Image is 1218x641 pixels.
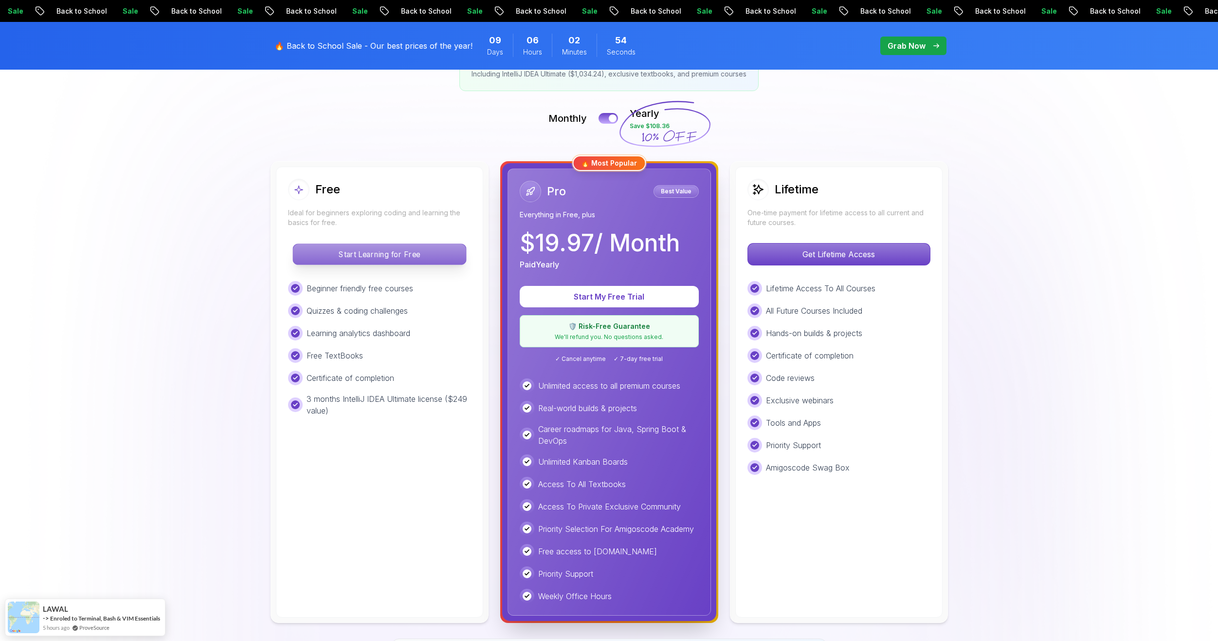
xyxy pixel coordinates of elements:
[538,501,681,512] p: Access To Private Exclusive Community
[46,6,112,16] p: Back to School
[766,462,850,473] p: Amigoscode Swag Box
[735,6,801,16] p: Back to School
[43,614,49,622] span: ->
[747,243,930,265] button: Get Lifetime Access
[307,283,413,294] p: Beginner friendly free courses
[161,6,227,16] p: Back to School
[766,439,821,451] p: Priority Support
[766,327,862,339] p: Hands-on builds & projects
[307,327,410,339] p: Learning analytics dashboard
[538,546,657,557] p: Free access to [DOMAIN_NAME]
[50,615,160,622] a: Enroled to Terminal, Bash & VIM Essentials
[538,380,680,392] p: Unlimited access to all premium courses
[390,6,456,16] p: Back to School
[686,6,717,16] p: Sale
[916,6,947,16] p: Sale
[79,623,109,632] a: ProveSource
[523,47,542,57] span: Hours
[548,112,587,125] p: Monthly
[520,210,699,220] p: Everything in Free, plus
[1145,6,1177,16] p: Sale
[315,182,340,197] h2: Free
[43,623,70,632] span: 5 hours ago
[520,259,559,270] p: Paid Yearly
[292,244,466,265] button: Start Learning for Free
[562,47,587,57] span: Minutes
[766,417,821,429] p: Tools and Apps
[766,372,815,384] p: Code reviews
[1031,6,1062,16] p: Sale
[538,590,612,602] p: Weekly Office Hours
[571,6,602,16] p: Sale
[766,305,862,317] p: All Future Courses Included
[888,40,926,52] p: Grab Now
[1079,6,1145,16] p: Back to School
[43,605,68,613] span: LAWAL
[526,321,692,331] p: 🛡️ Risk-Free Guarantee
[307,393,471,416] p: 3 months IntelliJ IDEA Ultimate license ($249 value)
[775,182,818,197] h2: Lifetime
[288,249,471,259] a: Start Learning for Free
[520,286,699,307] button: Start My Free Trial
[472,69,746,79] p: Including IntelliJ IDEA Ultimate ($1,034.24), exclusive textbooks, and premium courses
[620,6,686,16] p: Back to School
[547,184,566,199] h2: Pro
[227,6,258,16] p: Sale
[538,478,626,490] p: Access To All Textbooks
[274,40,473,52] p: 🔥 Back to School Sale - Our best prices of the year!
[748,244,930,265] p: Get Lifetime Access
[307,305,408,317] p: Quizzes & coding challenges
[288,208,471,227] p: Ideal for beginners exploring coding and learning the basics for free.
[655,187,697,196] p: Best Value
[568,34,580,47] span: 2 Minutes
[275,6,342,16] p: Back to School
[538,456,628,468] p: Unlimited Kanban Boards
[538,568,593,580] p: Priority Support
[538,523,694,535] p: Priority Selection For Amigoscode Academy
[487,47,503,57] span: Days
[766,350,854,361] p: Certificate of completion
[747,208,930,227] p: One-time payment for lifetime access to all current and future courses.
[307,350,363,361] p: Free TextBooks
[555,355,606,363] span: ✓ Cancel anytime
[527,34,539,47] span: 6 Hours
[747,249,930,259] a: Get Lifetime Access
[538,402,637,414] p: Real-world builds & projects
[615,34,627,47] span: 54 Seconds
[850,6,916,16] p: Back to School
[964,6,1031,16] p: Back to School
[456,6,488,16] p: Sale
[614,355,663,363] span: ✓ 7-day free trial
[112,6,143,16] p: Sale
[526,333,692,341] p: We'll refund you. No questions asked.
[8,602,39,633] img: provesource social proof notification image
[505,6,571,16] p: Back to School
[801,6,832,16] p: Sale
[307,372,394,384] p: Certificate of completion
[520,231,680,255] p: $ 19.97 / Month
[766,283,875,294] p: Lifetime Access To All Courses
[607,47,636,57] span: Seconds
[342,6,373,16] p: Sale
[766,395,834,406] p: Exclusive webinars
[538,423,699,447] p: Career roadmaps for Java, Spring Boot & DevOps
[293,244,466,264] p: Start Learning for Free
[531,291,687,302] p: Start My Free Trial
[489,34,501,47] span: 9 Days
